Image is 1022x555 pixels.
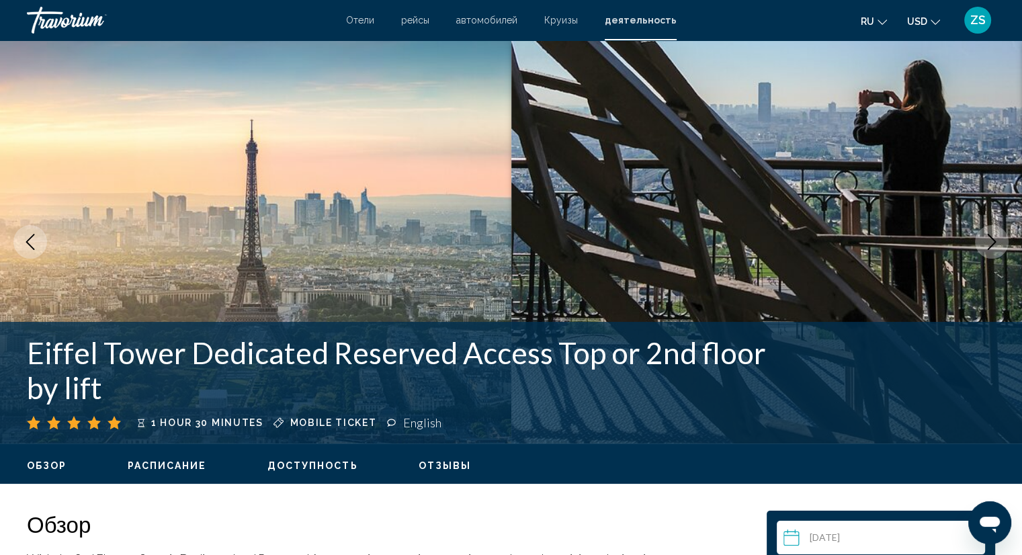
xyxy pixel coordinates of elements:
[456,15,517,26] a: автомобилей
[419,460,472,471] span: Отзывы
[27,460,67,472] button: Обзор
[605,15,677,26] a: деятельность
[968,501,1011,544] iframe: Кнопка запуска окна обмена сообщениями
[27,7,333,34] a: Travorium
[907,16,927,27] span: USD
[346,15,374,26] a: Отели
[907,11,940,31] button: Change currency
[861,11,887,31] button: Change language
[403,415,445,430] div: English
[419,460,472,472] button: Отзывы
[267,460,358,472] button: Доступность
[401,15,429,26] a: рейсы
[128,460,207,472] button: Расписание
[290,417,377,428] span: Mobile ticket
[544,15,578,26] a: Круизы
[27,460,67,471] span: Обзор
[128,460,207,471] span: Расписание
[267,460,358,471] span: Доступность
[27,511,753,538] h2: Обзор
[27,335,780,405] h1: Eiffel Tower Dedicated Reserved Access Top or 2nd floor by lift
[960,6,995,34] button: User Menu
[970,13,986,27] span: ZS
[13,225,47,259] button: Previous image
[861,16,874,27] span: ru
[975,225,1009,259] button: Next image
[151,417,263,428] span: 1 hour 30 minutes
